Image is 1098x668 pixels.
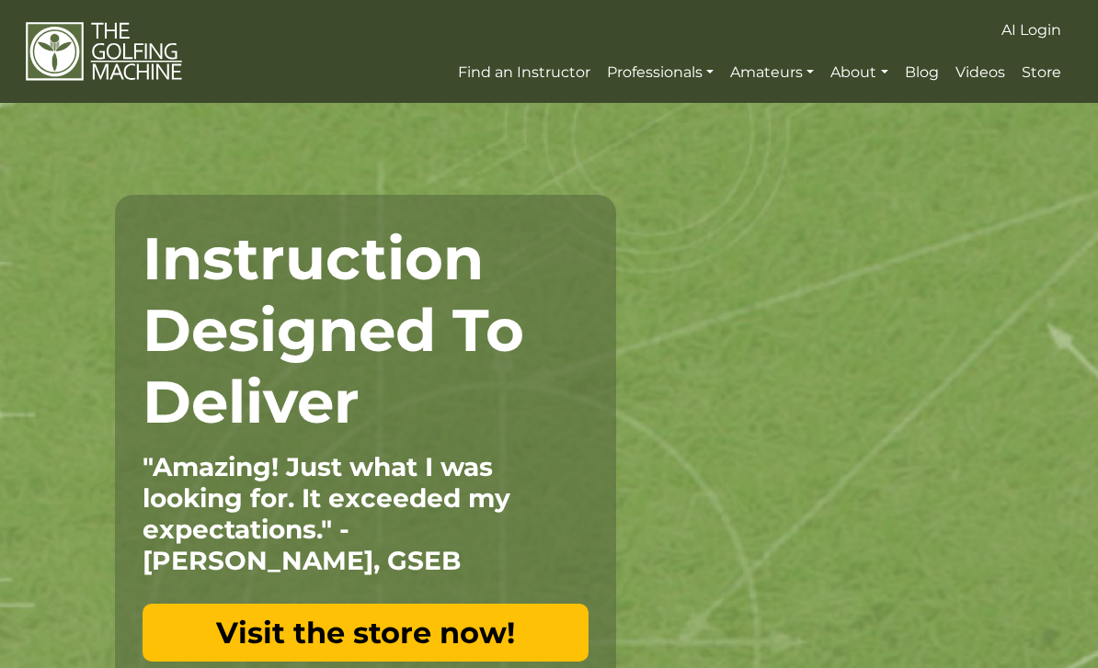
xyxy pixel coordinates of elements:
a: Amateurs [726,56,818,89]
img: The Golfing Machine [26,21,183,82]
span: Videos [955,63,1005,81]
span: Find an Instructor [458,63,590,81]
a: Videos [951,56,1010,89]
span: AI Login [1001,21,1061,39]
a: Find an Instructor [453,56,595,89]
p: "Amazing! Just what I was looking for. It exceeded my expectations." - [PERSON_NAME], GSEB [143,451,589,576]
a: Professionals [602,56,718,89]
span: Store [1022,63,1061,81]
a: AI Login [997,14,1066,47]
a: Visit the store now! [143,604,589,662]
a: About [826,56,892,89]
span: Blog [905,63,939,81]
a: Blog [900,56,944,89]
a: Store [1017,56,1066,89]
h1: Instruction Designed To Deliver [143,222,589,437]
